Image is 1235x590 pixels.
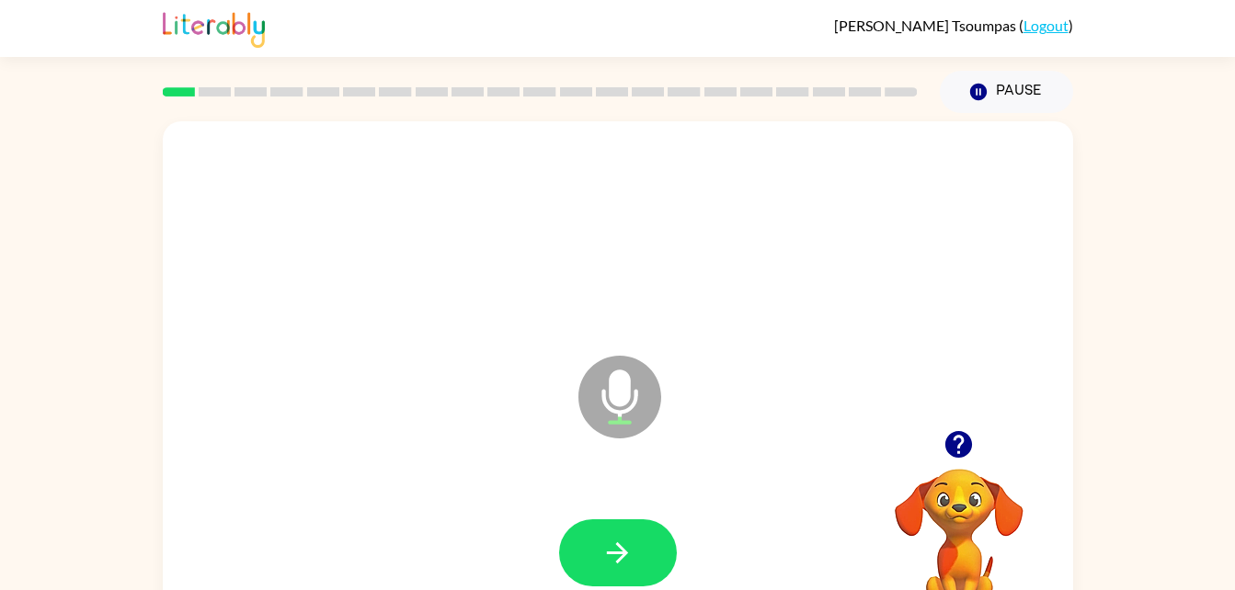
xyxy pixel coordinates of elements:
[1023,17,1069,34] a: Logout
[163,7,265,48] img: Literably
[834,17,1019,34] span: [PERSON_NAME] Tsoumpas
[940,71,1073,113] button: Pause
[834,17,1073,34] div: ( )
